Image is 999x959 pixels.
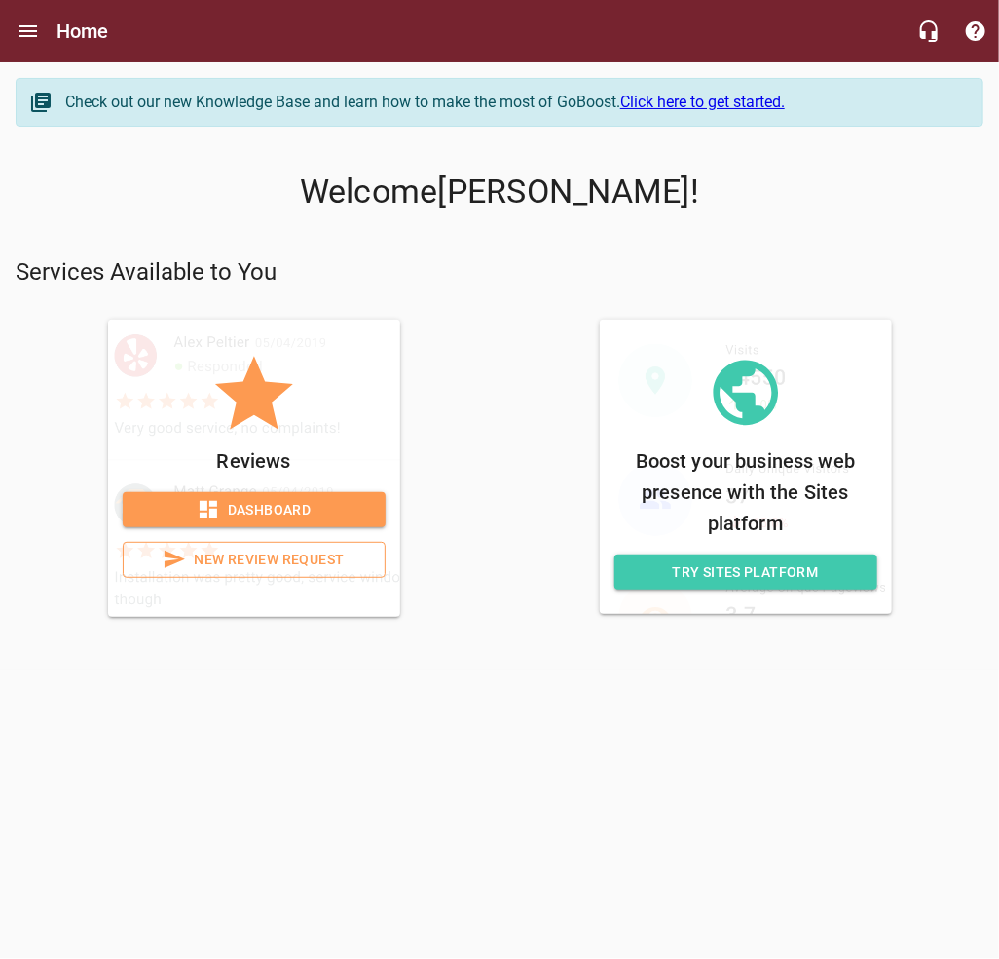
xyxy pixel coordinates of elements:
[56,16,109,47] h6: Home
[123,542,386,578] a: New Review Request
[620,93,785,111] a: Click here to get started.
[906,8,952,55] button: Live Chat
[65,91,963,114] div: Check out our new Knowledge Base and learn how to make the most of GoBoost.
[614,445,877,539] p: Boost your business web presence with the Sites platform
[614,555,877,591] a: Try Sites Platform
[123,445,386,477] p: Reviews
[16,257,983,288] p: Services Available to You
[16,173,983,211] p: Welcome [PERSON_NAME] !
[630,560,862,585] span: Try Sites Platform
[139,548,369,572] span: New Review Request
[138,498,370,522] span: Dashboard
[952,8,999,55] button: Support Portal
[5,8,52,55] button: Open drawer
[123,492,386,528] a: Dashboard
